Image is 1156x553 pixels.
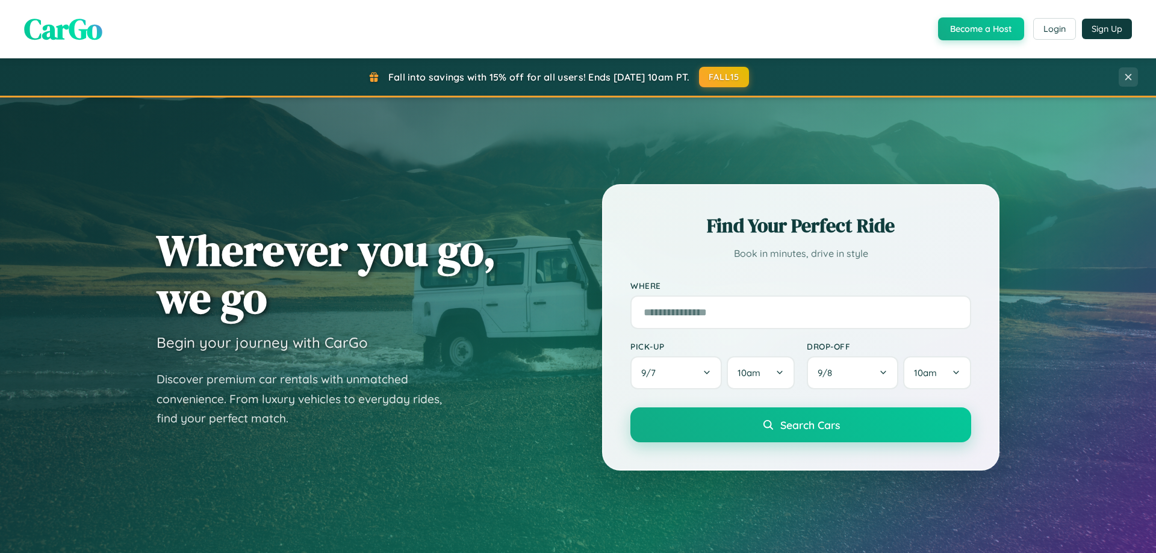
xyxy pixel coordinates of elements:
[699,67,750,87] button: FALL15
[157,226,496,321] h1: Wherever you go, we go
[388,71,690,83] span: Fall into savings with 15% off for all users! Ends [DATE] 10am PT.
[938,17,1024,40] button: Become a Host
[157,369,458,428] p: Discover premium car rentals with unmatched convenience. From luxury vehicles to everyday rides, ...
[1082,19,1132,39] button: Sign Up
[738,367,760,378] span: 10am
[780,418,840,431] span: Search Cars
[630,245,971,262] p: Book in minutes, drive in style
[914,367,937,378] span: 10am
[727,356,795,389] button: 10am
[807,356,898,389] button: 9/8
[24,9,102,49] span: CarGo
[630,280,971,291] label: Where
[630,341,795,351] label: Pick-up
[641,367,662,378] span: 9 / 7
[818,367,838,378] span: 9 / 8
[807,341,971,351] label: Drop-off
[630,212,971,239] h2: Find Your Perfect Ride
[157,333,368,351] h3: Begin your journey with CarGo
[1033,18,1076,40] button: Login
[630,407,971,442] button: Search Cars
[903,356,971,389] button: 10am
[630,356,722,389] button: 9/7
